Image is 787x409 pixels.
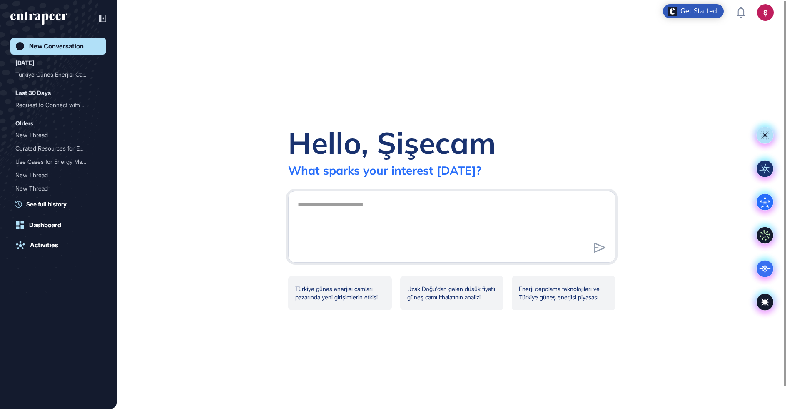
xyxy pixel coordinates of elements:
div: [DATE] [15,58,35,68]
div: New Thread [15,182,95,195]
div: New Thread [15,168,95,182]
div: Last 30 Days [15,88,51,98]
a: New Conversation [10,38,106,55]
div: Get Started [680,7,717,15]
div: Türkiye Güneş Enerjisi Camları Pazarı Analizi: Rekabet, İthalat Etkileri ve Enerji Depolama Tekno... [15,68,101,81]
div: Request to Connect with R... [15,98,95,112]
div: Hello, Şişecam [288,124,496,161]
div: Use Cases for Energy Management in Glass Manufacturing [15,155,101,168]
a: Dashboard [10,217,106,233]
img: launcher-image-alternative-text [668,7,677,16]
span: See full history [26,200,67,208]
div: New Thread [15,128,101,142]
div: Request to Connect with Reese [15,98,101,112]
div: New Thread [15,182,101,195]
div: New Thread [15,168,101,182]
div: Open Get Started checklist [663,4,724,18]
div: Uzak Doğu'dan gelen düşük fiyatlı güneş camı ithalatının analizi [400,276,504,310]
div: Türkiye güneş enerjisi camları pazarında yeni girişimlerin etkisi [288,276,392,310]
div: New Conversation [29,43,84,50]
div: Activities [30,241,58,249]
div: Use Cases for Energy Mana... [15,155,95,168]
button: Ş [757,4,774,21]
div: New Thread [15,128,95,142]
div: Türkiye Güneş Enerjisi Ca... [15,68,95,81]
a: Activities [10,237,106,253]
div: entrapeer-logo [10,12,67,25]
div: Curated Resources for Energy Management in Manufacturing [15,142,101,155]
div: Olders [15,118,33,128]
div: Enerji depolama teknolojileri ve Türkiye güneş enerjisi piyasası [512,276,615,310]
div: What sparks your interest [DATE]? [288,163,481,178]
div: Dashboard [29,221,61,229]
div: Curated Resources for Ene... [15,142,95,155]
a: See full history [15,200,106,208]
